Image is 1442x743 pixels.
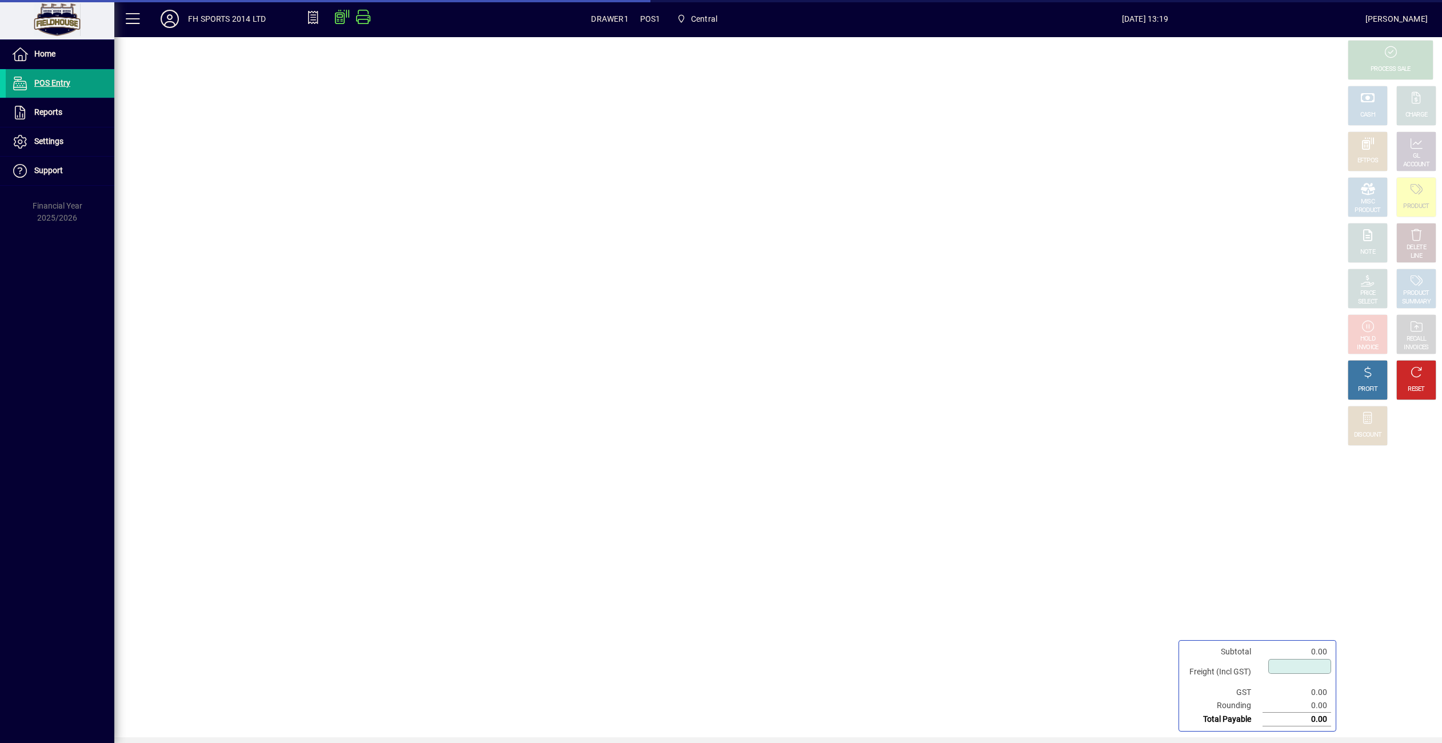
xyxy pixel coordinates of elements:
div: CASH [1360,111,1375,119]
span: Reports [34,107,62,117]
div: PRODUCT [1355,206,1380,215]
td: Subtotal [1184,645,1263,658]
td: 0.00 [1263,645,1331,658]
td: 0.00 [1263,686,1331,699]
a: Support [6,157,114,185]
div: [PERSON_NAME] [1365,10,1428,28]
span: POS Entry [34,78,70,87]
td: 0.00 [1263,713,1331,726]
a: Settings [6,127,114,156]
span: Central [691,10,717,28]
div: PRICE [1360,289,1376,298]
button: Profile [151,9,188,29]
div: RESET [1408,385,1425,394]
span: Support [34,166,63,175]
div: PRODUCT [1403,289,1429,298]
td: 0.00 [1263,699,1331,713]
td: Rounding [1184,699,1263,713]
div: GL [1413,152,1420,161]
span: Settings [34,137,63,146]
div: RECALL [1407,335,1427,343]
a: Reports [6,98,114,127]
div: EFTPOS [1357,157,1379,165]
td: Freight (Incl GST) [1184,658,1263,686]
span: [DATE] 13:19 [925,10,1365,28]
td: GST [1184,686,1263,699]
div: SUMMARY [1402,298,1431,306]
span: POS1 [640,10,661,28]
div: FH SPORTS 2014 LTD [188,10,266,28]
div: MISC [1361,198,1375,206]
div: LINE [1411,252,1422,261]
div: DISCOUNT [1354,431,1381,440]
div: HOLD [1360,335,1375,343]
a: Home [6,40,114,69]
div: INVOICES [1404,343,1428,352]
span: DRAWER1 [591,10,628,28]
div: SELECT [1358,298,1378,306]
div: ACCOUNT [1403,161,1429,169]
div: NOTE [1360,248,1375,257]
span: Central [672,9,722,29]
div: PROCESS SALE [1371,65,1411,74]
div: PROFIT [1358,385,1377,394]
div: DELETE [1407,243,1426,252]
div: PRODUCT [1403,202,1429,211]
span: Home [34,49,55,58]
div: INVOICE [1357,343,1378,352]
td: Total Payable [1184,713,1263,726]
div: CHARGE [1405,111,1428,119]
